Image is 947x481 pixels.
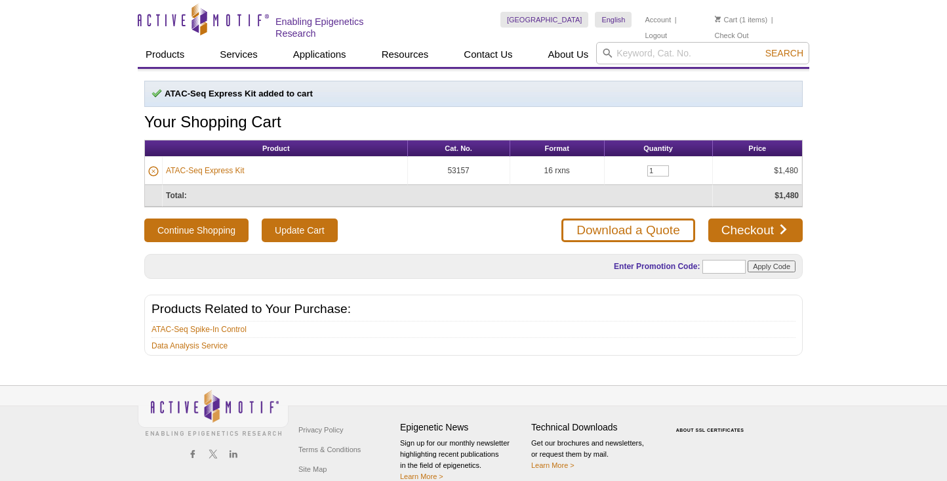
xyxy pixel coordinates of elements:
li: (1 items) [715,12,768,28]
a: Products [138,42,192,67]
input: Keyword, Cat. No. [596,42,809,64]
img: Your Cart [715,16,721,22]
a: Resources [374,42,437,67]
a: Learn More > [400,472,443,480]
strong: Total: [166,191,187,200]
h2: Products Related to Your Purchase: [151,303,796,315]
a: Account [645,15,671,24]
a: Applications [285,42,354,67]
span: Format [545,144,569,152]
h4: Epigenetic News [400,422,525,433]
a: Services [212,42,266,67]
strong: $1,480 [775,191,799,200]
span: Price [748,144,766,152]
td: $1,480 [713,157,802,185]
td: 53157 [408,157,510,185]
label: Enter Promotion Code: [613,262,700,271]
a: English [595,12,632,28]
button: Continue Shopping [144,219,249,242]
img: Active Motif, [138,386,289,439]
a: Cart [715,15,738,24]
td: 16 rxns [510,157,605,185]
a: Learn More > [531,461,574,469]
p: Get our brochures and newsletters, or request them by mail. [531,438,656,471]
li: | [675,12,677,28]
span: Product [262,144,290,152]
li: | [771,12,773,28]
a: Terms & Conditions [295,440,364,459]
a: Checkout [708,219,803,242]
a: Logout [645,31,667,40]
table: Click to Verify - This site chose Symantec SSL for secure e-commerce and confidential communicati... [662,409,761,438]
a: About Us [540,42,597,67]
a: ABOUT SSL CERTIFICATES [676,428,744,432]
h2: Enabling Epigenetics Research [275,16,405,39]
a: Contact Us [456,42,520,67]
a: Site Map [295,459,330,479]
h1: Your Shopping Cart [144,114,803,133]
a: ATAC-Seq Express Kit [166,165,245,177]
h4: Technical Downloads [531,422,656,433]
button: Search [761,47,807,59]
input: Update Cart [262,219,337,242]
p: ATAC-Seq Express Kit added to cart [151,88,796,100]
input: Apply Code [748,261,796,272]
a: Download a Quote [561,219,695,242]
span: Search [765,48,803,58]
span: Cat. No. [445,144,472,152]
a: Check Out [715,31,749,40]
span: Quantity [643,144,673,152]
a: ATAC-Seq Spike-In Control [151,324,247,335]
a: Data Analysis Service [151,340,228,352]
a: [GEOGRAPHIC_DATA] [500,12,589,28]
a: Privacy Policy [295,420,346,440]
